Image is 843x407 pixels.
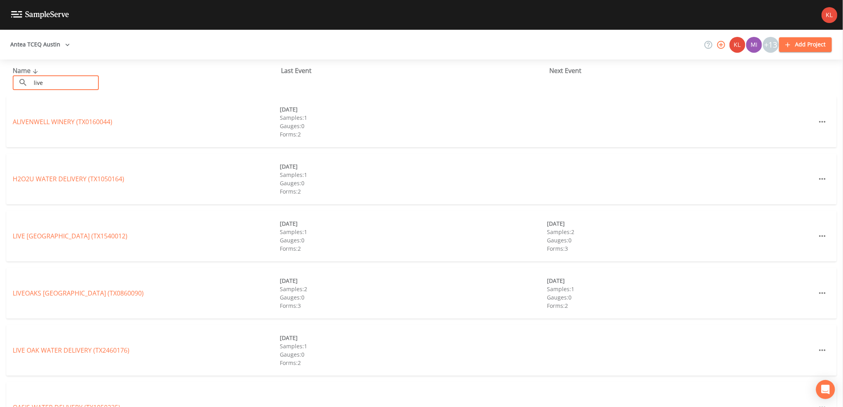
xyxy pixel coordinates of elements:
img: 9c4450d90d3b8045b2e5fa62e4f92659 [822,7,837,23]
div: Next Event [549,66,818,75]
div: Gauges: 0 [547,293,814,301]
a: LIVEOAKS [GEOGRAPHIC_DATA] (TX0860090) [13,289,144,298]
div: Samples: 1 [280,228,547,236]
div: Kler Teran [729,37,746,53]
div: Forms: 3 [280,301,547,310]
a: LIVE [GEOGRAPHIC_DATA] (TX1540012) [13,232,127,240]
div: [DATE] [547,219,814,228]
a: ALIVENWELL WINERY (TX0160044) [13,117,112,126]
button: Antea TCEQ Austin [7,37,73,52]
div: Gauges: 0 [547,236,814,244]
div: [DATE] [280,162,547,171]
button: Add Project [779,37,832,52]
div: Samples: 2 [280,285,547,293]
input: Search Projects [31,75,99,90]
div: [DATE] [280,334,547,342]
img: logo [11,11,69,19]
div: [DATE] [280,276,547,285]
div: Last Event [281,66,549,75]
div: Miriaha Caddie [746,37,762,53]
div: Gauges: 0 [280,350,547,359]
div: Forms: 2 [280,244,547,253]
div: Gauges: 0 [280,122,547,130]
div: +13 [763,37,779,53]
div: Forms: 2 [280,187,547,196]
div: Open Intercom Messenger [816,380,835,399]
div: Forms: 3 [547,244,814,253]
img: a1ea4ff7c53760f38bef77ef7c6649bf [746,37,762,53]
div: Forms: 2 [280,130,547,138]
img: 9c4450d90d3b8045b2e5fa62e4f92659 [729,37,745,53]
div: Samples: 1 [280,113,547,122]
div: Gauges: 0 [280,293,547,301]
div: Samples: 1 [547,285,814,293]
div: [DATE] [280,105,547,113]
div: Samples: 2 [547,228,814,236]
span: Name [13,66,40,75]
div: Forms: 2 [280,359,547,367]
div: Forms: 2 [547,301,814,310]
a: H2O2U WATER DELIVERY (TX1050164) [13,175,124,183]
div: Gauges: 0 [280,179,547,187]
a: LIVE OAK WATER DELIVERY (TX2460176) [13,346,129,355]
div: Gauges: 0 [280,236,547,244]
div: [DATE] [547,276,814,285]
div: Samples: 1 [280,342,547,350]
div: [DATE] [280,219,547,228]
div: Samples: 1 [280,171,547,179]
